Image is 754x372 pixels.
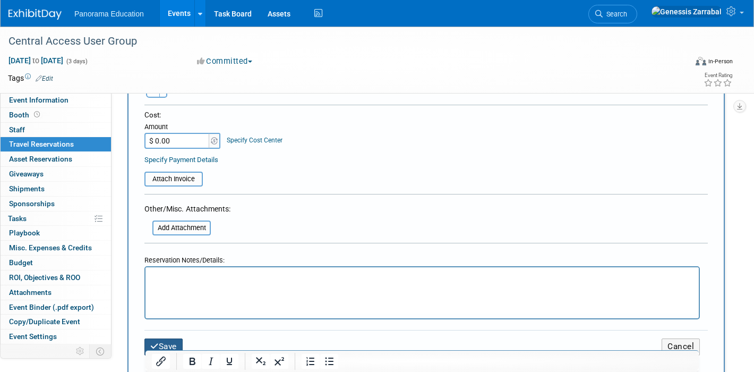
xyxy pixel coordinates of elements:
span: Event Settings [9,332,57,341]
a: Asset Reservations [1,152,111,166]
td: Toggle Event Tabs [90,344,112,358]
span: to [31,56,41,65]
a: Specify Payment Details [144,156,218,164]
span: Travel Reservations [9,140,74,148]
td: Personalize Event Tab Strip [71,344,90,358]
a: Sponsorships [1,197,111,211]
span: Giveaways [9,170,44,178]
div: Reservation Notes/Details: [144,251,700,266]
a: Event Settings [1,329,111,344]
a: Shipments [1,182,111,196]
a: Edit [36,75,53,82]
span: Shipments [9,184,45,193]
a: Budget [1,256,111,270]
iframe: Rich Text Area [145,267,699,314]
div: Central Access User Group [5,32,671,51]
div: Cost: [144,110,708,120]
span: [DATE] [DATE] [8,56,64,65]
a: ROI, Objectives & ROO [1,270,111,285]
button: Committed [193,56,256,67]
span: Staff [9,125,25,134]
span: Sponsorships [9,199,55,208]
a: Attachments [1,285,111,300]
span: Panorama Education [74,10,144,18]
div: In-Person [708,57,733,65]
span: Booth not reserved yet [32,111,42,119]
div: Event Format [626,55,733,71]
span: (3 days) [65,58,88,65]
a: Travel Reservations [1,137,111,151]
span: Misc. Expenses & Credits [9,243,92,252]
a: Search [588,5,637,23]
span: Event Binder (.pdf export) [9,303,94,311]
span: Tasks [8,214,27,223]
td: Tags [8,73,53,83]
div: Other/Misc. Attachments: [144,204,230,217]
span: Playbook [9,229,40,237]
div: Amount [144,122,221,133]
button: Save [144,339,183,355]
span: ROI, Objectives & ROO [9,273,80,282]
a: Specify Cost Center [227,137,282,144]
img: Genessis Zarrabal [651,6,722,18]
span: Asset Reservations [9,155,72,163]
a: Event Binder (.pdf export) [1,300,111,315]
img: Format-Inperson.png [696,57,706,65]
span: Budget [9,258,33,267]
span: Copy/Duplicate Event [9,317,80,326]
span: Search [603,10,627,18]
a: Tasks [1,212,111,226]
span: Booth [9,111,42,119]
button: Cancel [662,339,700,355]
a: Staff [1,123,111,137]
a: Playbook [1,226,111,240]
a: Booth [1,108,111,122]
a: Giveaways [1,167,111,181]
img: ExhibitDay [8,9,62,20]
a: Event Information [1,93,111,107]
span: Event Information [9,96,68,104]
span: Attachments [9,288,52,297]
div: Event Rating [704,73,732,78]
a: Misc. Expenses & Credits [1,241,111,255]
a: Copy/Duplicate Event [1,315,111,329]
